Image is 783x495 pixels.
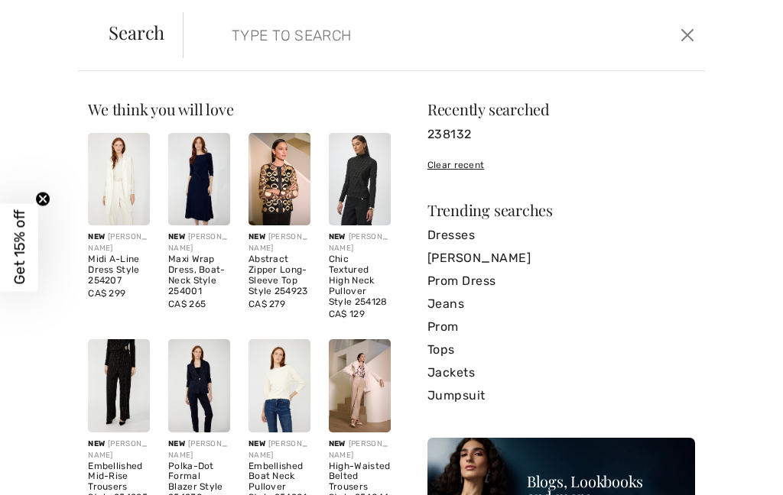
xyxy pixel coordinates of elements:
span: Search [109,23,164,41]
span: New [168,232,185,241]
div: Maxi Wrap Dress, Boat-Neck Style 254001 [168,254,230,296]
a: Prom Dress [427,270,695,293]
span: New [88,232,105,241]
a: Dresses [427,224,695,247]
div: [PERSON_NAME] [88,231,150,254]
img: High-Waisted Belted Trousers Style 254044. Fawn [329,339,391,432]
a: Prom [427,315,695,338]
div: [PERSON_NAME] [168,231,230,254]
a: [PERSON_NAME] [427,247,695,270]
a: Jeans [427,293,695,315]
span: CA$ 265 [168,299,206,309]
img: Embellished Boat Neck Pullover Style 254201. Vanilla [249,339,310,432]
a: Jackets [427,361,695,384]
a: 238132 [427,123,695,146]
div: Recently searched [427,102,695,117]
div: Abstract Zipper Long-Sleeve Top Style 254923 [249,254,310,296]
span: New [329,232,346,241]
img: Embellished Mid-Rise Trousers Style 254295. Black/Gold [88,339,150,432]
img: Chic Textured High Neck Pullover Style 254128. Black [329,133,391,225]
div: [PERSON_NAME] [168,438,230,461]
a: Tops [427,338,695,361]
div: Clear recent [427,158,695,172]
div: [PERSON_NAME] [249,231,310,254]
div: Midi A-Line Dress Style 254207 [88,254,150,286]
img: Midi A-Line Dress Style 254207. Black [88,133,150,225]
a: Jumpsuit [427,384,695,407]
img: Maxi Wrap Dress, Boat-Neck Style 254001. Midnight [168,133,230,225]
img: Polka-Dot Formal Blazer Style 254230. Navy [168,339,230,432]
div: [PERSON_NAME] [88,438,150,461]
input: TYPE TO SEARCH [220,12,562,58]
div: Chic Textured High Neck Pullover Style 254128 [329,254,391,307]
span: New [88,439,105,448]
span: CA$ 129 [329,309,365,319]
span: New [249,232,265,241]
span: CA$ 299 [88,288,125,299]
span: New [249,439,265,448]
span: New [168,439,185,448]
div: [PERSON_NAME] [249,438,310,461]
span: We think you will love [88,99,233,119]
button: Close teaser [35,192,50,207]
div: Trending searches [427,202,695,218]
span: New [329,439,346,448]
span: CA$ 279 [249,299,285,309]
img: Abstract Zipper Long-Sleeve Top Style 254923. Gold/Black [249,133,310,225]
button: Close [677,23,699,47]
div: [PERSON_NAME] [329,438,391,461]
span: Get 15% off [11,210,28,285]
div: [PERSON_NAME] [329,231,391,254]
